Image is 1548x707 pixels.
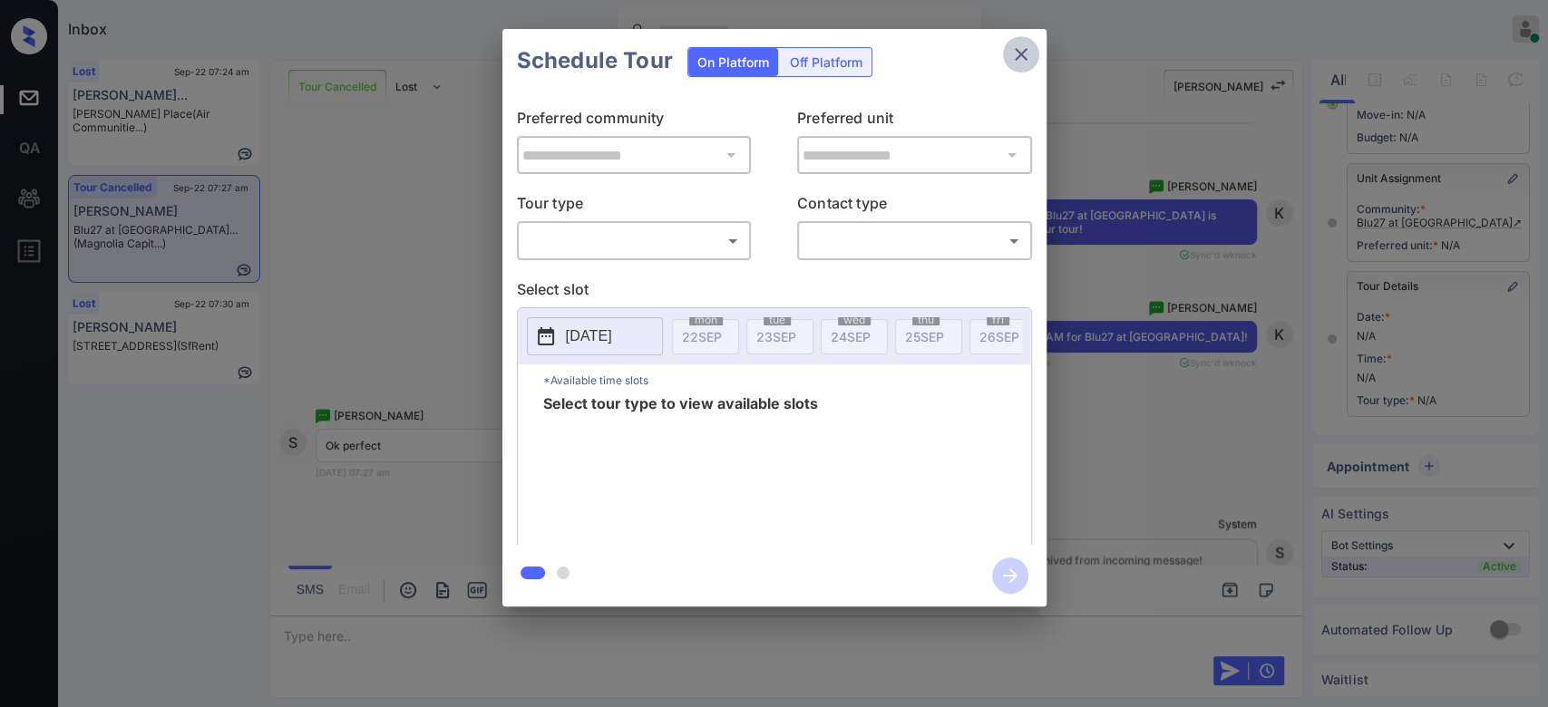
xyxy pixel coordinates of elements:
h2: Schedule Tour [502,29,687,92]
p: Contact type [797,192,1032,221]
p: Preferred community [517,107,752,136]
p: Select slot [517,278,1032,307]
p: *Available time slots [543,364,1031,396]
div: Off Platform [781,48,871,76]
p: [DATE] [566,325,612,347]
button: [DATE] [527,317,663,355]
p: Tour type [517,192,752,221]
span: Select tour type to view available slots [543,396,818,541]
p: Preferred unit [797,107,1032,136]
button: close [1003,36,1039,73]
div: On Platform [688,48,778,76]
